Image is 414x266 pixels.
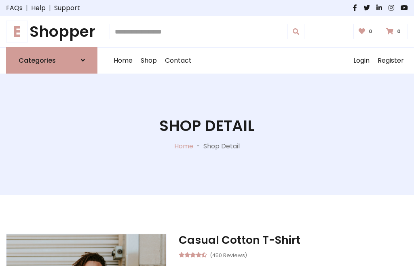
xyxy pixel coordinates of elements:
[6,21,28,42] span: E
[161,48,196,74] a: Contact
[46,3,54,13] span: |
[31,3,46,13] a: Help
[210,250,247,260] small: (450 Reviews)
[367,28,374,35] span: 0
[374,48,408,74] a: Register
[23,3,31,13] span: |
[137,48,161,74] a: Shop
[395,28,403,35] span: 0
[381,24,408,39] a: 0
[193,141,203,151] p: -
[174,141,193,151] a: Home
[54,3,80,13] a: Support
[6,3,23,13] a: FAQs
[203,141,240,151] p: Shop Detail
[349,48,374,74] a: Login
[159,117,255,135] h1: Shop Detail
[6,47,97,74] a: Categories
[19,57,56,64] h6: Categories
[6,23,97,41] h1: Shopper
[179,234,408,247] h3: Casual Cotton T-Shirt
[110,48,137,74] a: Home
[6,23,97,41] a: EShopper
[353,24,380,39] a: 0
